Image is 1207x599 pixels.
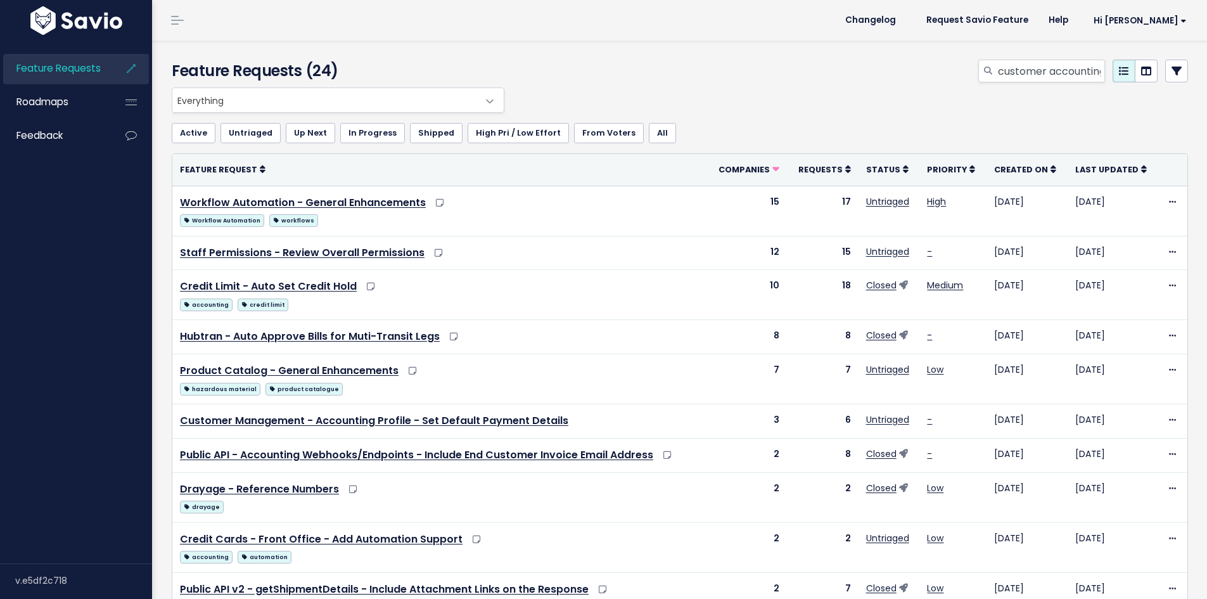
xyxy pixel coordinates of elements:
[16,129,63,142] span: Feedback
[172,123,1188,143] ul: Filter feature requests
[787,270,858,320] td: 18
[997,60,1105,82] input: Search features...
[180,551,233,564] span: accounting
[866,448,897,460] a: Closed
[172,123,215,143] a: Active
[866,532,909,544] a: Untriaged
[987,404,1068,439] td: [DATE]
[180,482,339,496] a: Drayage - Reference Numbers
[718,164,770,175] span: Companies
[927,448,932,460] a: -
[798,164,843,175] span: Requests
[787,354,858,404] td: 7
[927,363,943,376] a: Low
[180,279,357,293] a: Credit Limit - Auto Set Credit Hold
[27,6,125,35] img: logo-white.9d6f32f41409.svg
[269,212,318,228] a: workflows
[180,245,425,260] a: Staff Permissions - Review Overall Permissions
[180,380,260,396] a: hazardous material
[1075,163,1147,176] a: Last Updated
[866,163,909,176] a: Status
[1068,404,1159,439] td: [DATE]
[269,214,318,227] span: workflows
[649,123,676,143] a: All
[15,564,152,597] div: v.e5df2c718
[987,320,1068,354] td: [DATE]
[866,482,897,494] a: Closed
[707,186,787,236] td: 15
[1075,164,1139,175] span: Last Updated
[1068,186,1159,236] td: [DATE]
[987,186,1068,236] td: [DATE]
[180,329,440,344] a: Hubtran - Auto Approve Bills for Muti-Transit Legs
[180,383,260,396] span: hazardous material
[787,472,858,522] td: 2
[866,195,909,208] a: Untriaged
[994,163,1056,176] a: Created On
[180,582,589,596] a: Public API v2 - getShipmentDetails - Include Attachment Links on the Response
[1068,354,1159,404] td: [DATE]
[3,121,105,150] a: Feedback
[340,123,405,143] a: In Progress
[286,123,335,143] a: Up Next
[994,164,1048,175] span: Created On
[410,123,463,143] a: Shipped
[927,279,963,292] a: Medium
[180,195,426,210] a: Workflow Automation - General Enhancements
[180,548,233,564] a: accounting
[866,245,909,258] a: Untriaged
[574,123,644,143] a: From Voters
[987,438,1068,472] td: [DATE]
[180,363,399,378] a: Product Catalog - General Enhancements
[238,296,288,312] a: credit limit
[866,279,897,292] a: Closed
[707,270,787,320] td: 10
[180,498,224,514] a: drayage
[866,164,900,175] span: Status
[707,404,787,439] td: 3
[180,299,233,311] span: accounting
[927,532,943,544] a: Low
[866,413,909,426] a: Untriaged
[16,61,101,75] span: Feature Requests
[3,54,105,83] a: Feature Requests
[180,163,265,176] a: Feature Request
[927,163,975,176] a: Priority
[1068,320,1159,354] td: [DATE]
[180,413,568,428] a: Customer Management - Accounting Profile - Set Default Payment Details
[468,123,569,143] a: High Pri / Low Effort
[787,236,858,270] td: 15
[180,448,653,462] a: Public API - Accounting Webhooks/Endpoints - Include End Customer Invoice Email Address
[927,329,932,342] a: -
[238,548,291,564] a: automation
[180,296,233,312] a: accounting
[927,164,967,175] span: Priority
[866,329,897,342] a: Closed
[798,163,851,176] a: Requests
[845,16,896,25] span: Changelog
[866,363,909,376] a: Untriaged
[707,236,787,270] td: 12
[265,380,343,396] a: product catalogue
[787,438,858,472] td: 8
[707,354,787,404] td: 7
[172,60,498,82] h4: Feature Requests (24)
[787,522,858,572] td: 2
[787,404,858,439] td: 6
[927,582,943,595] a: Low
[927,413,932,426] a: -
[927,245,932,258] a: -
[1038,11,1078,30] a: Help
[1068,472,1159,522] td: [DATE]
[927,482,943,494] a: Low
[707,522,787,572] td: 2
[180,532,463,546] a: Credit Cards - Front Office - Add Automation Support
[3,87,105,117] a: Roadmaps
[987,354,1068,404] td: [DATE]
[180,164,257,175] span: Feature Request
[707,438,787,472] td: 2
[180,214,264,227] span: Workflow Automation
[172,88,478,112] span: Everything
[987,472,1068,522] td: [DATE]
[987,270,1068,320] td: [DATE]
